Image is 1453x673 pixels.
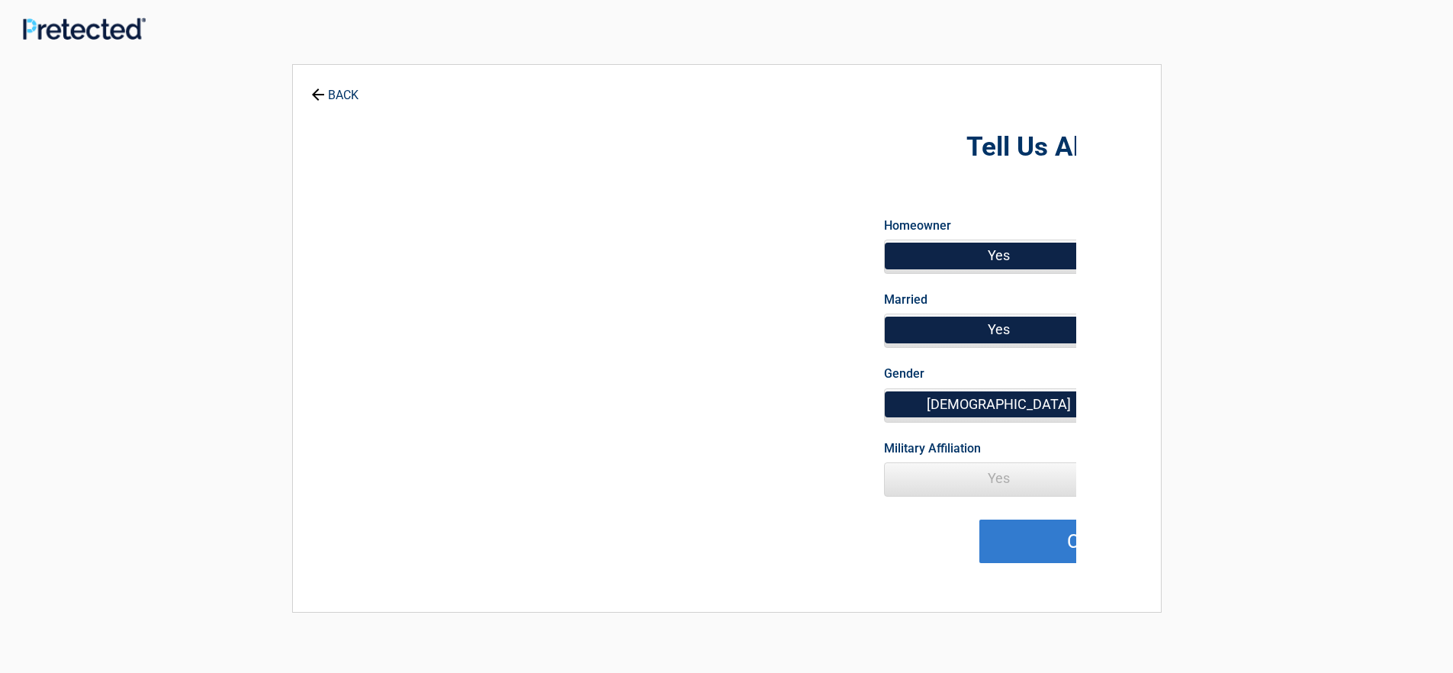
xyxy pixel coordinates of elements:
[308,75,362,101] a: BACK
[979,520,1246,564] button: Continue
[885,463,1113,494] span: Yes
[885,389,1113,420] span: [DEMOGRAPHIC_DATA]
[884,215,951,236] label: Homeowner
[885,314,1113,345] span: Yes
[884,438,981,459] label: Military Affiliation
[884,289,927,310] label: Married
[885,240,1113,271] span: Yes
[884,363,924,384] label: Gender
[23,18,146,40] img: Main Logo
